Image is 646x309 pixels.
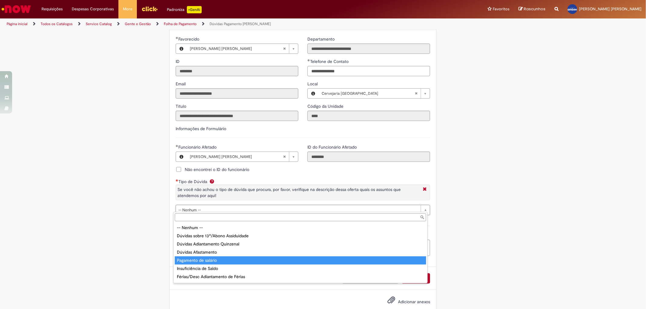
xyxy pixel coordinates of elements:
div: Férias/Desc Adiantamento de Férias [175,273,426,281]
div: Dúvidas Afastamento [175,248,426,256]
div: -- Nenhum -- [175,224,426,232]
ul: Tipo de Dúvida [174,222,427,283]
div: Desconto IRRF [175,281,426,289]
div: Dúvidas sobre 13º/Abono Assiduidade [175,232,426,240]
div: Pagamento de salário [175,256,426,265]
div: Insuficiência de Saldo [175,265,426,273]
div: Dúvidas Adiantamento Quinzenal [175,240,426,248]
